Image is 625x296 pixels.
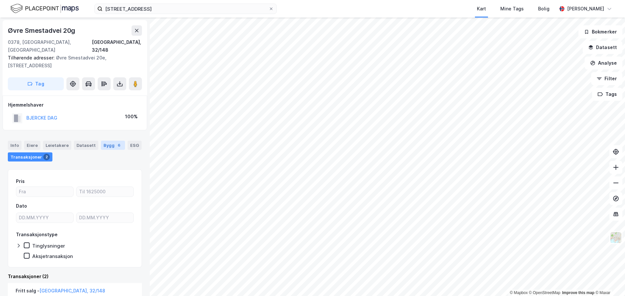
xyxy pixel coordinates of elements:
a: OpenStreetMap [529,290,561,295]
input: Til 1625000 [76,187,133,197]
div: 2 [43,154,50,160]
button: Analyse [585,57,622,70]
a: Improve this map [562,290,594,295]
div: Øvre Smestadvei 20e, [STREET_ADDRESS] [8,54,137,70]
div: Hjemmelshaver [8,101,142,109]
div: Kart [477,5,486,13]
div: 0378, [GEOGRAPHIC_DATA], [GEOGRAPHIC_DATA] [8,38,92,54]
button: Tags [592,88,622,101]
button: Datasett [583,41,622,54]
input: Søk på adresse, matrikkel, gårdeiere, leietakere eller personer [103,4,269,14]
div: Info [8,141,21,150]
div: Eiere [24,141,40,150]
span: Tilhørende adresser: [8,55,56,60]
button: Tag [8,77,64,90]
div: ESG [128,141,142,150]
img: logo.f888ab2527a4732fd821a326f86c7f29.svg [10,3,79,14]
div: Pris [16,177,25,185]
div: Øvre Smestadvei 20g [8,25,76,36]
input: Fra [16,187,73,197]
div: 6 [116,142,122,148]
iframe: Chat Widget [592,265,625,296]
img: Z [610,231,622,244]
input: DD.MM.YYYY [16,213,73,223]
div: Bygg [101,141,125,150]
button: Filter [591,72,622,85]
div: Bolig [538,5,549,13]
div: [GEOGRAPHIC_DATA], 32/148 [92,38,142,54]
div: [PERSON_NAME] [567,5,604,13]
input: DD.MM.YYYY [76,213,133,223]
div: Transaksjoner (2) [8,273,142,280]
div: Tinglysninger [32,243,65,249]
a: [GEOGRAPHIC_DATA], 32/148 [39,288,105,293]
div: Leietakere [43,141,71,150]
button: Bokmerker [578,25,622,38]
div: 100% [125,113,138,121]
div: Mine Tags [500,5,524,13]
div: Transaksjonstype [16,231,58,238]
div: Aksjetransaksjon [32,253,73,259]
a: Mapbox [510,290,528,295]
div: Transaksjoner [8,152,52,161]
div: Datasett [74,141,98,150]
div: Dato [16,202,27,210]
